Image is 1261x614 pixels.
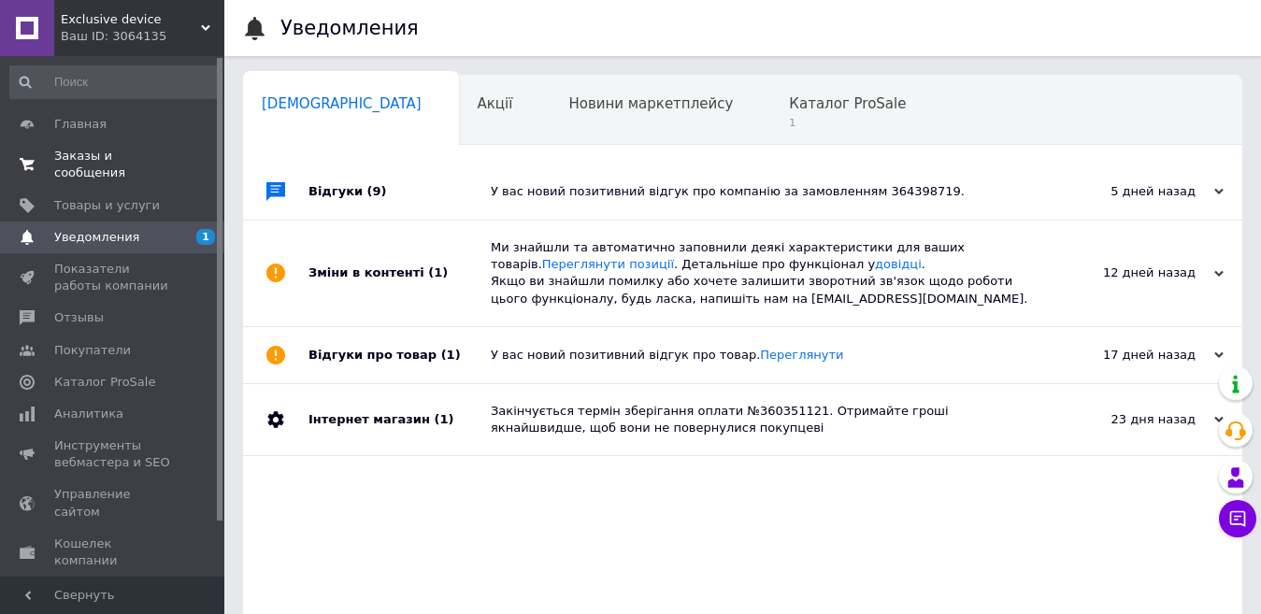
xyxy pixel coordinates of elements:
[491,403,1037,436] div: Закінчується термін зберігання оплати №360351121. Отримайте гроші якнайшвидше, щоб вони не поверн...
[308,384,491,455] div: Інтернет магазин
[1037,411,1224,428] div: 23 дня назад
[54,535,173,569] span: Кошелек компании
[54,437,173,471] span: Инструменты вебмастера и SEO
[491,183,1037,200] div: У вас новий позитивний відгук про компанію за замовленням 364398719.
[54,261,173,294] span: Показатели работы компании
[54,406,123,422] span: Аналитика
[760,348,843,362] a: Переглянути
[308,327,491,383] div: Відгуки про товар
[789,95,906,112] span: Каталог ProSale
[491,347,1037,364] div: У вас новий позитивний відгук про товар.
[434,412,453,426] span: (1)
[478,95,513,112] span: Акції
[54,197,160,214] span: Товары и услуги
[54,486,173,520] span: Управление сайтом
[875,257,922,271] a: довідці
[54,309,104,326] span: Отзывы
[789,116,906,130] span: 1
[61,11,201,28] span: Exclusive device
[61,28,224,45] div: Ваш ID: 3064135
[54,342,131,359] span: Покупатели
[568,95,733,112] span: Новини маркетплейсу
[54,374,155,391] span: Каталог ProSale
[9,65,221,99] input: Поиск
[1037,347,1224,364] div: 17 дней назад
[262,95,422,112] span: [DEMOGRAPHIC_DATA]
[308,164,491,220] div: Відгуки
[280,17,419,39] h1: Уведомления
[54,229,139,246] span: Уведомления
[54,116,107,133] span: Главная
[1037,183,1224,200] div: 5 дней назад
[367,184,387,198] span: (9)
[308,221,491,326] div: Зміни в контенті
[54,148,173,181] span: Заказы и сообщения
[542,257,674,271] a: Переглянути позиції
[428,265,448,279] span: (1)
[1219,500,1256,537] button: Чат с покупателем
[196,229,215,245] span: 1
[1037,264,1224,281] div: 12 дней назад
[441,348,461,362] span: (1)
[491,239,1037,307] div: Ми знайшли та автоматично заповнили деякі характеристики для ваших товарів. . Детальніше про функ...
